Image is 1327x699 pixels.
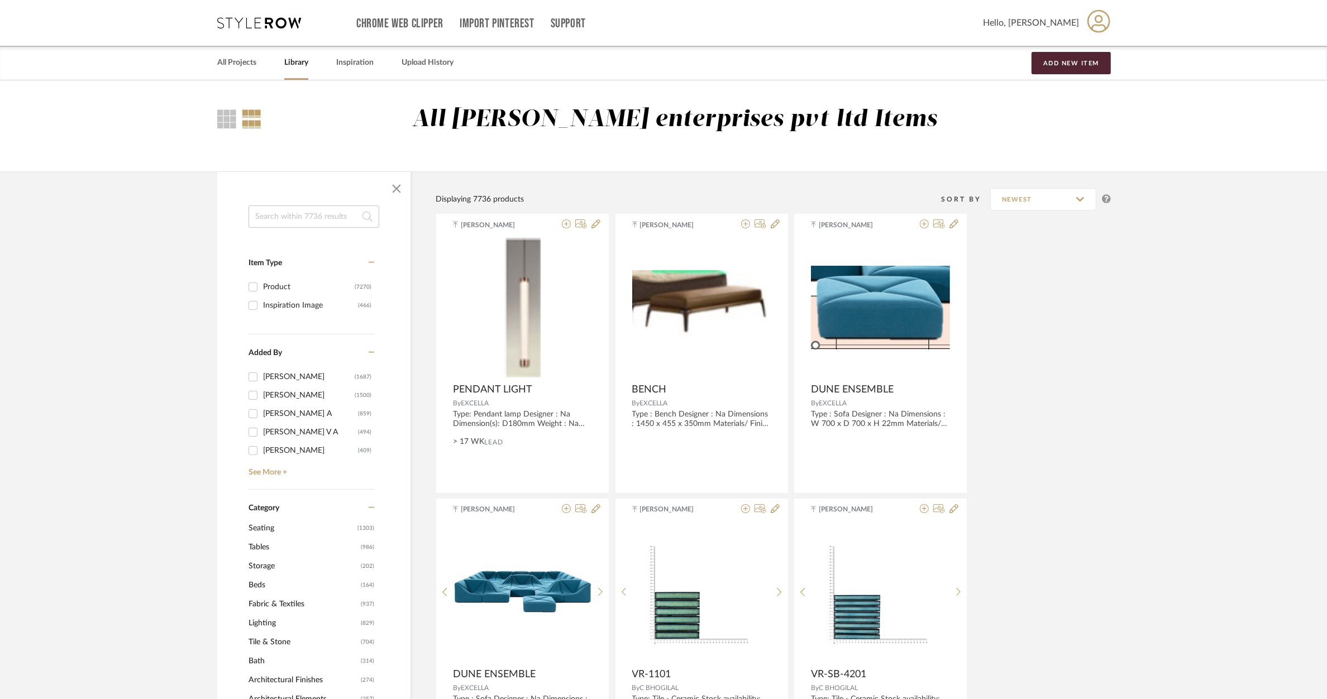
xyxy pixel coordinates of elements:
[263,368,355,386] div: [PERSON_NAME]
[263,386,355,404] div: [PERSON_NAME]
[355,386,371,404] div: (1500)
[812,523,949,662] img: VR-SB-4201
[632,668,671,681] span: VR-1101
[361,652,374,670] span: (314)
[811,410,950,429] div: Type : Sofa Designer : Na Dimensions : W 700 x D 700 x H 22mm Materials/ Finish : Na Product Spec...
[249,205,379,228] input: Search within 7736 results
[632,684,640,691] span: By
[249,349,282,357] span: Added By
[263,423,358,441] div: [PERSON_NAME] V A
[249,519,355,538] span: Seating
[811,684,819,691] span: By
[551,19,586,28] a: Support
[249,652,358,671] span: Bath
[453,400,461,406] span: By
[453,684,461,691] span: By
[811,384,894,396] span: DUNE ENSEMBLE
[361,671,374,689] span: (274)
[632,270,771,345] img: BENCH
[640,220,710,230] span: [PERSON_NAME]
[358,423,371,441] div: (494)
[819,504,889,514] span: [PERSON_NAME]
[412,106,938,134] div: All [PERSON_NAME] enterprises pvt ltd Items
[453,384,532,396] span: PENDANT LIGHT
[246,459,374,477] a: See More +
[484,438,503,446] span: Lead
[811,400,819,406] span: By
[632,410,771,429] div: Type : Bench Designer : Na Dimensions : 1450 x 455 x 350mm Materials/ Finish : Na Product Specifi...
[361,538,374,556] span: (986)
[454,571,592,613] img: DUNE ENSEMBLE
[640,400,668,406] span: EXCELLA
[811,266,950,349] img: DUNE ENSEMBLE
[461,684,489,691] span: EXCELLA
[633,523,770,662] img: VR-1101
[249,614,358,633] span: Lighting
[1032,52,1111,74] button: Add New Item
[453,668,536,681] span: DUNE ENSEMBLE
[358,296,371,314] div: (466)
[217,55,256,70] a: All Projects
[249,576,358,595] span: Beds
[263,405,358,423] div: [PERSON_NAME] A
[249,595,358,614] span: Fabric & Textiles
[983,16,1079,30] span: Hello, [PERSON_NAME]
[263,442,358,459] div: [PERSON_NAME]
[461,400,489,406] span: EXCELLA
[249,259,282,267] span: Item Type
[453,436,484,448] span: > 17 WK
[640,684,679,691] span: C BHOGILAL
[819,684,858,691] span: C BHOGILAL
[385,178,408,200] button: Close
[249,633,358,652] span: Tile & Stone
[361,595,374,613] span: (937)
[249,557,358,576] span: Storage
[356,19,443,28] a: Chrome Web Clipper
[819,220,889,230] span: [PERSON_NAME]
[436,193,524,205] div: Displaying 7736 products
[632,400,640,406] span: By
[357,519,374,537] span: (1303)
[249,538,358,557] span: Tables
[355,278,371,296] div: (7270)
[504,238,541,377] img: PENDANT LIGHT
[249,671,358,690] span: Architectural Finishes
[632,384,667,396] span: BENCH
[461,220,531,230] span: [PERSON_NAME]
[640,504,710,514] span: [PERSON_NAME]
[361,614,374,632] span: (829)
[819,400,847,406] span: EXCELLA
[402,55,454,70] a: Upload History
[361,576,374,594] span: (164)
[453,410,592,429] div: Type: Pendant lamp Designer : Na Dimension(s): D180mm Weight : Na Materials & Finish: .Na Mountin...
[941,194,990,205] div: Sort By
[263,278,355,296] div: Product
[811,668,866,681] span: VR-SB-4201
[355,368,371,386] div: (1687)
[249,504,279,513] span: Category
[361,633,374,651] span: (704)
[284,55,308,70] a: Library
[358,442,371,459] div: (409)
[336,55,374,70] a: Inspiration
[460,19,534,28] a: Import Pinterest
[461,504,531,514] span: [PERSON_NAME]
[263,296,358,314] div: Inspiration Image
[361,557,374,575] span: (202)
[358,405,371,423] div: (859)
